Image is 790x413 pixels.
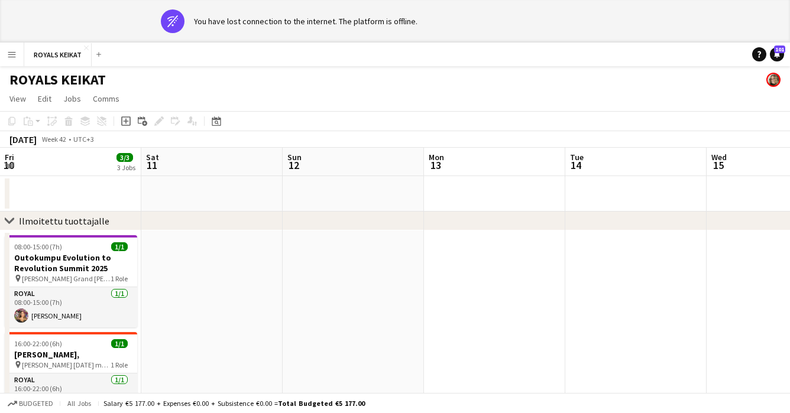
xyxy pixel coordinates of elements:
[39,135,69,144] span: Week 42
[24,43,92,66] button: ROYALS KEIKAT
[19,215,109,227] div: Ilmoitettu tuottajalle
[19,399,53,408] span: Budgeted
[22,360,111,369] span: [PERSON_NAME] [DATE] maili aiheesta
[22,274,111,283] span: [PERSON_NAME] Grand [PERSON_NAME][GEOGRAPHIC_DATA][PERSON_NAME], [PERSON_NAME]
[9,134,37,145] div: [DATE]
[774,45,785,53] span: 101
[14,339,62,348] span: 16:00-22:00 (6h)
[116,153,133,162] span: 3/3
[287,152,302,162] span: Sun
[5,91,31,106] a: View
[9,93,26,104] span: View
[3,158,14,172] span: 10
[14,242,62,251] span: 08:00-15:00 (7h)
[194,16,417,27] div: You have lost connection to the internet. The platform is offline.
[144,158,159,172] span: 11
[5,152,14,162] span: Fri
[570,152,584,162] span: Tue
[103,399,365,408] div: Salary €5 177.00 + Expenses €0.00 + Subsistence €0.00 =
[59,91,86,106] a: Jobs
[429,152,444,162] span: Mon
[88,91,124,106] a: Comms
[5,287,137,327] app-card-role: Royal1/108:00-15:00 (7h)[PERSON_NAME]
[65,399,93,408] span: All jobs
[38,93,51,104] span: Edit
[427,158,444,172] span: 13
[5,349,137,360] h3: [PERSON_NAME],
[111,339,128,348] span: 1/1
[73,135,94,144] div: UTC+3
[766,73,781,87] app-user-avatar: Pauliina Aalto
[111,274,128,283] span: 1 Role
[6,397,55,410] button: Budgeted
[278,399,365,408] span: Total Budgeted €5 177.00
[770,47,784,61] a: 101
[9,71,106,89] h1: ROYALS KEIKAT
[5,252,137,274] h3: Outokumpu Evolution to Revolution Summit 2025
[146,152,159,162] span: Sat
[711,152,727,162] span: Wed
[111,242,128,251] span: 1/1
[568,158,584,172] span: 14
[111,360,128,369] span: 1 Role
[33,91,56,106] a: Edit
[710,158,727,172] span: 15
[93,93,119,104] span: Comms
[63,93,81,104] span: Jobs
[5,235,137,327] app-job-card: 08:00-15:00 (7h)1/1Outokumpu Evolution to Revolution Summit 2025 [PERSON_NAME] Grand [PERSON_NAME...
[286,158,302,172] span: 12
[117,163,135,172] div: 3 Jobs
